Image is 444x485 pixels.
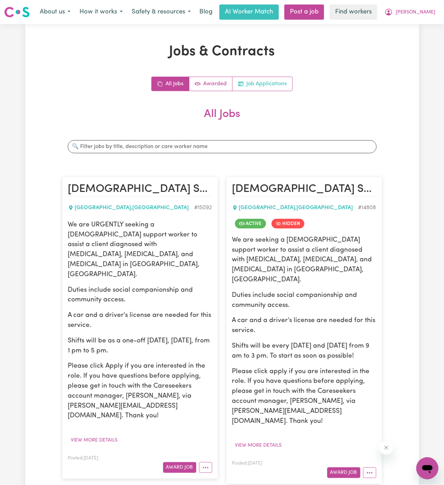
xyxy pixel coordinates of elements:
input: 🔍 Filter jobs by title, description or care worker name [68,140,377,153]
div: Job ID #15092 [195,204,212,212]
button: My Account [380,5,440,19]
h1: Jobs & Contracts [62,43,382,60]
a: Job applications [233,77,292,91]
button: More options [363,467,376,478]
a: AI Worker Match [219,4,279,20]
p: Please click Apply if you are interested in the role. If you have questions before applying, plea... [68,361,212,421]
span: [PERSON_NAME] [396,9,435,16]
a: Blog [195,4,217,20]
p: Duties include social companionship and community access. [232,291,376,311]
img: Careseekers logo [4,6,30,18]
span: Posted: [DATE] [68,456,98,460]
p: We are URGENTLY seeking a [DEMOGRAPHIC_DATA] support worker to assist a client diagnosed with [ME... [68,220,212,280]
iframe: Button to launch messaging window [416,457,438,479]
p: A car and a driver's license are needed for this service. [68,311,212,331]
iframe: Close message [379,441,393,455]
p: Please click apply if you are interested in the role. If you have questions before applying, plea... [232,367,376,427]
a: Careseekers logo [4,4,30,20]
h2: Female Support Worker Needed In Fairfield, NSW [68,183,212,196]
p: We are seeking a [DEMOGRAPHIC_DATA] support worker to assist a client diagnosed with [MEDICAL_DAT... [232,235,376,285]
span: Job is hidden [272,219,304,229]
div: [GEOGRAPHIC_DATA] , [GEOGRAPHIC_DATA] [68,204,195,212]
p: Shifts will be as a one-off [DATE], [DATE], from 1 pm to 5 pm. [68,336,212,356]
button: More options [199,462,212,473]
a: Post a job [284,4,324,20]
h2: Female Support Worker Needed For Community Access In Fairfield, NSW [232,183,376,196]
span: Posted: [DATE] [232,461,263,466]
button: Award Job [163,462,196,473]
button: Safety & resources [127,5,195,19]
button: Award Job [327,467,360,478]
h2: All Jobs [62,108,382,132]
a: All jobs [152,77,189,91]
button: View more details [232,440,285,451]
button: About us [35,5,75,19]
span: Job is active [235,219,266,229]
p: Shifts will be every [DATE] and [DATE] from 9 am to 3 pm. To start as soon as possible! [232,341,376,361]
div: Job ID #14808 [358,204,376,212]
a: Find workers [330,4,377,20]
span: Need any help? [4,5,42,10]
button: View more details [68,435,121,446]
button: How it works [75,5,127,19]
div: [GEOGRAPHIC_DATA] , [GEOGRAPHIC_DATA] [232,204,358,212]
p: Duties include social companionship and community access. [68,285,212,305]
p: A car and a driver's license are needed for this service. [232,316,376,336]
a: Active jobs [189,77,233,91]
